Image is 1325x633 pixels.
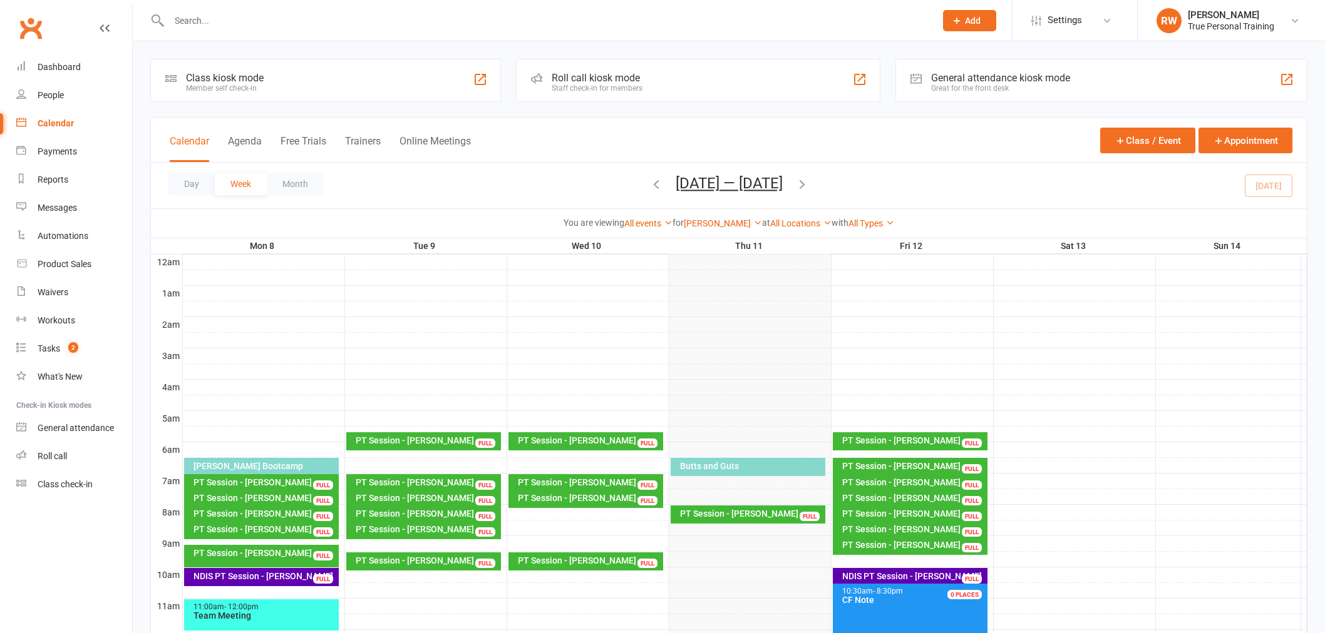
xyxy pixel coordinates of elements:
[186,72,264,84] div: Class kiosk mode
[842,478,986,487] div: PT Session - [PERSON_NAME]
[1048,6,1082,34] span: Settings
[313,480,333,490] div: FULL
[770,218,832,228] a: All Locations
[517,556,661,565] div: PT Session - [PERSON_NAME]
[16,109,132,138] a: Calendar
[762,218,770,228] strong: at
[193,572,337,580] div: NDIS PT Session - [PERSON_NAME]
[281,135,326,162] button: Free Trials
[684,218,762,228] a: [PERSON_NAME]
[355,436,499,445] div: PT Session - [PERSON_NAME]
[16,250,132,278] a: Product Sales
[517,478,661,487] div: PT Session - [PERSON_NAME]
[38,90,64,100] div: People
[943,10,996,31] button: Add
[224,602,259,611] span: - 12:00pm
[151,254,182,270] th: 12am
[16,138,132,166] a: Payments
[193,603,337,611] div: 11:00am
[38,175,68,185] div: Reports
[151,379,182,395] th: 4am
[193,549,337,557] div: PT Session - [PERSON_NAME]
[842,540,986,549] div: PT Session - [PERSON_NAME]
[1188,21,1274,32] div: True Personal Training
[313,512,333,521] div: FULL
[151,316,182,332] th: 2am
[16,166,132,194] a: Reports
[193,478,337,487] div: PT Session - [PERSON_NAME]
[637,559,657,568] div: FULL
[962,480,982,490] div: FULL
[475,496,495,505] div: FULL
[842,462,986,470] div: PT Session - [PERSON_NAME]
[624,218,673,228] a: All events
[355,494,499,502] div: PT Session - [PERSON_NAME]
[552,72,642,84] div: Roll call kiosk mode
[800,512,820,521] div: FULL
[947,590,982,599] div: 0 PLACES
[16,222,132,250] a: Automations
[151,285,182,301] th: 1am
[564,218,624,228] strong: You are viewing
[848,218,894,228] a: All Types
[873,587,903,595] span: - 8:30pm
[16,53,132,81] a: Dashboard
[842,572,986,580] div: NDIS PT Session - [PERSON_NAME]
[637,496,657,505] div: FULL
[193,525,337,534] div: PT Session - [PERSON_NAME]
[345,135,381,162] button: Trainers
[38,479,93,489] div: Class check-in
[151,598,182,614] th: 11am
[38,62,81,72] div: Dashboard
[193,611,337,620] div: Team Meeting
[38,231,88,241] div: Automations
[679,462,823,470] div: Butts and Guts
[355,556,499,565] div: PT Session - [PERSON_NAME]
[831,238,993,254] th: Fri 12
[38,315,75,325] div: Workouts
[16,81,132,109] a: People
[38,451,67,461] div: Roll call
[151,504,182,520] th: 8am
[1199,128,1292,153] button: Appointment
[673,218,684,228] strong: for
[193,509,337,518] div: PT Session - [PERSON_NAME]
[507,238,669,254] th: Wed 10
[344,238,507,254] th: Tue 9
[215,173,267,195] button: Week
[38,118,74,128] div: Calendar
[475,512,495,521] div: FULL
[355,478,499,487] div: PT Session - [PERSON_NAME]
[931,84,1070,93] div: Great for the front desk
[676,175,783,192] button: [DATE] — [DATE]
[151,442,182,457] th: 6am
[313,551,333,560] div: FULL
[16,470,132,499] a: Class kiosk mode
[842,587,986,595] div: 10:30am
[38,423,114,433] div: General attendance
[475,438,495,448] div: FULL
[38,203,77,213] div: Messages
[400,135,471,162] button: Online Meetings
[16,442,132,470] a: Roll call
[965,16,981,26] span: Add
[15,13,46,44] a: Clubworx
[313,527,333,537] div: FULL
[68,342,78,353] span: 2
[962,464,982,473] div: FULL
[186,84,264,93] div: Member self check-in
[517,436,661,445] div: PT Session - [PERSON_NAME]
[267,173,324,195] button: Month
[1157,8,1182,33] div: RW
[151,473,182,489] th: 7am
[182,238,344,254] th: Mon 8
[151,567,182,582] th: 10am
[38,287,68,297] div: Waivers
[193,494,337,502] div: PT Session - [PERSON_NAME]
[679,509,823,518] div: PT Session - [PERSON_NAME]
[962,512,982,521] div: FULL
[962,438,982,448] div: FULL
[931,72,1070,84] div: General attendance kiosk mode
[842,595,874,605] span: CF Note
[962,543,982,552] div: FULL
